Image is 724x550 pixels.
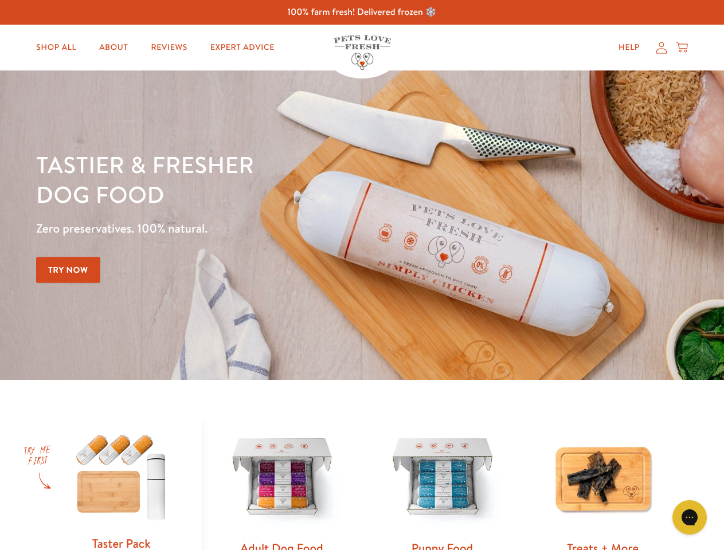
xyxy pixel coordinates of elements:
[27,36,85,59] a: Shop All
[36,257,100,283] a: Try Now
[36,218,471,239] p: Zero preservatives. 100% natural.
[90,36,137,59] a: About
[36,150,471,209] h1: Tastier & fresher dog food
[201,36,284,59] a: Expert Advice
[667,496,713,539] iframe: Gorgias live chat messenger
[609,36,649,59] a: Help
[142,36,196,59] a: Reviews
[334,35,391,70] img: Pets Love Fresh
